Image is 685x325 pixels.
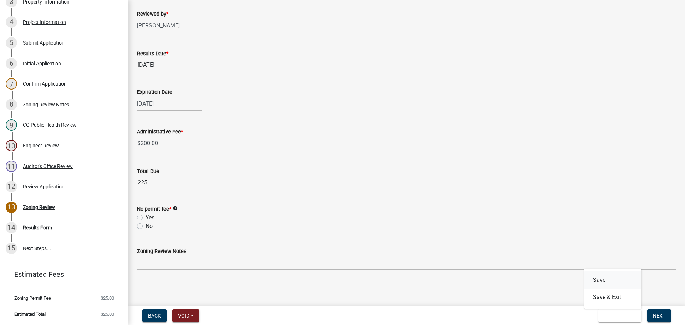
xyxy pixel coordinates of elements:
span: $25.00 [101,296,114,300]
div: 5 [6,37,17,49]
div: 4 [6,16,17,28]
span: Save & Exit [604,313,631,319]
span: Zoning Permit Fee [14,296,51,300]
input: mm/dd/yyyy [137,96,202,111]
div: Zoning Review [23,205,55,210]
div: 13 [6,202,17,213]
label: Total Due [137,169,159,174]
button: Back [142,309,167,322]
div: 11 [6,161,17,172]
span: Void [178,313,189,319]
span: Next [653,313,665,319]
div: Project Information [23,20,66,25]
span: Estimated Total [14,312,46,316]
label: No permit fee [137,207,171,212]
a: Estimated Fees [6,267,117,281]
div: Results Form [23,225,52,230]
span: Back [148,313,161,319]
button: Void [172,309,199,322]
div: 15 [6,243,17,254]
div: 10 [6,140,17,151]
div: Initial Application [23,61,61,66]
div: Zoning Review Notes [23,102,69,107]
div: Confirm Application [23,81,67,86]
i: info [173,206,178,211]
label: Administrative Fee [137,130,183,134]
div: 7 [6,78,17,90]
button: Next [647,309,671,322]
div: 14 [6,222,17,233]
label: No [146,222,153,230]
button: Save [584,271,641,289]
button: Save & Exit [598,309,641,322]
label: Zoning Review Notes [137,249,186,254]
label: Expiration Date [137,90,172,95]
div: 12 [6,181,17,192]
div: 9 [6,119,17,131]
div: 8 [6,99,17,110]
div: CG Public Health Review [23,122,77,127]
span: $25.00 [101,312,114,316]
div: Review Application [23,184,65,189]
div: Save & Exit [584,269,641,309]
div: Auditor's Office Review [23,164,73,169]
label: Reviewed by [137,12,168,17]
span: $ [137,136,141,151]
div: 6 [6,58,17,69]
div: Engineer Review [23,143,59,148]
label: Results Date [137,51,168,56]
div: Submit Application [23,40,65,45]
label: Yes [146,213,154,222]
button: Save & Exit [584,289,641,306]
